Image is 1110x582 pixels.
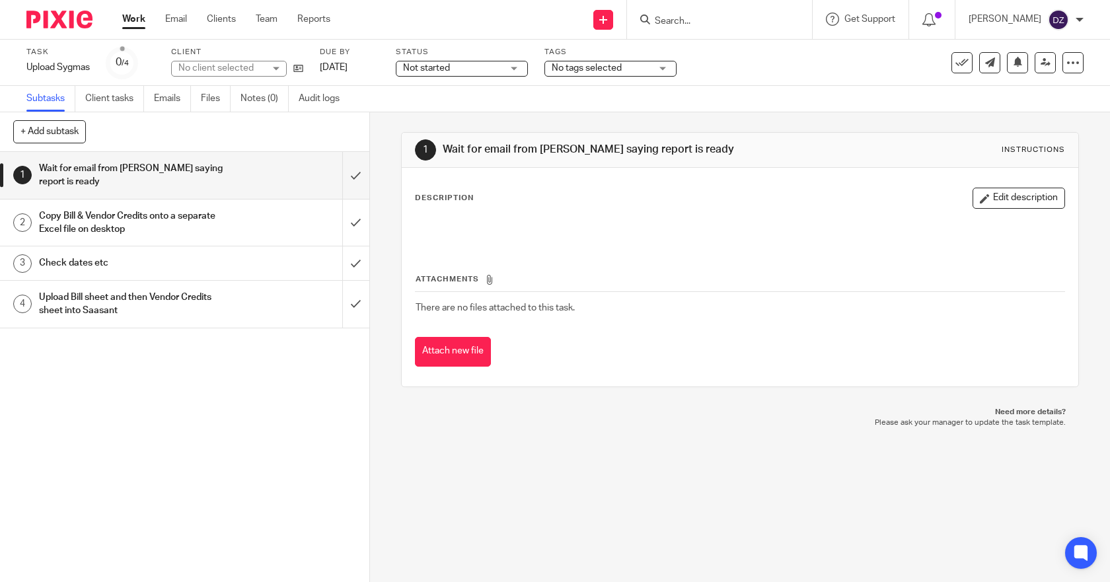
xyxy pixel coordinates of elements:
div: Instructions [1002,145,1065,155]
div: 0 [116,55,129,70]
a: Notes (0) [240,86,289,112]
div: 3 [13,254,32,273]
p: [PERSON_NAME] [969,13,1041,26]
label: Status [396,47,528,57]
span: Attachments [416,275,479,283]
label: Due by [320,47,379,57]
div: No client selected [178,61,264,75]
a: Email [165,13,187,26]
div: 1 [415,139,436,161]
img: svg%3E [1048,9,1069,30]
a: Client tasks [85,86,144,112]
div: 4 [13,295,32,313]
h1: Check dates etc [39,253,233,273]
small: /4 [122,59,129,67]
span: There are no files attached to this task. [416,303,575,312]
p: Description [415,193,474,203]
div: 2 [13,213,32,232]
button: Edit description [973,188,1065,209]
a: Clients [207,13,236,26]
h1: Wait for email from [PERSON_NAME] saying report is ready [39,159,233,192]
div: Upload Sygmas [26,61,90,74]
img: Pixie [26,11,92,28]
a: Files [201,86,231,112]
span: Not started [403,63,450,73]
h1: Copy Bill & Vendor Credits onto a separate Excel file on desktop [39,206,233,240]
p: Need more details? [414,407,1066,418]
p: Please ask your manager to update the task template. [414,418,1066,428]
a: Emails [154,86,191,112]
button: Attach new file [415,337,491,367]
label: Tags [544,47,677,57]
span: Get Support [844,15,895,24]
label: Client [171,47,303,57]
span: No tags selected [552,63,622,73]
div: 1 [13,166,32,184]
a: Reports [297,13,330,26]
a: Audit logs [299,86,350,112]
a: Team [256,13,277,26]
a: Subtasks [26,86,75,112]
h1: Upload Bill sheet and then Vendor Credits sheet into Saasant [39,287,233,321]
span: [DATE] [320,63,348,72]
input: Search [653,16,772,28]
a: Work [122,13,145,26]
h1: Wait for email from [PERSON_NAME] saying report is ready [443,143,768,157]
label: Task [26,47,90,57]
button: + Add subtask [13,120,86,143]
